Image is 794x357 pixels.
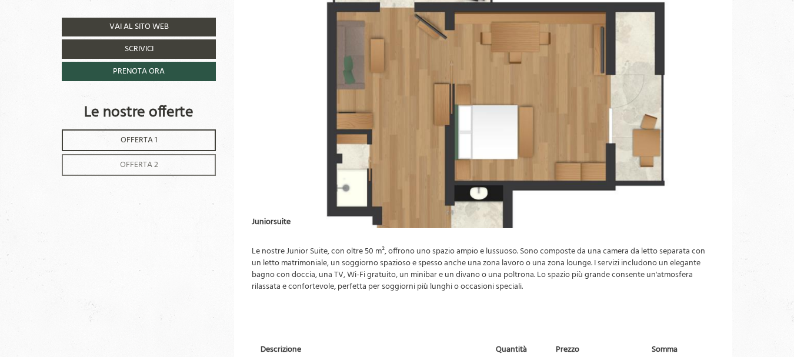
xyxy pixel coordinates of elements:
[62,39,216,59] a: Scrivici
[252,246,715,293] p: Le nostre Junior Suite, con oltre 50 m², offrono uno spazio ampio e lussuoso. Sono composte da un...
[62,62,216,81] a: Prenota ora
[272,98,285,127] button: Previous
[62,102,216,124] div: Le nostre offerte
[62,18,216,36] a: Vai al sito web
[121,134,158,147] span: Offerta 1
[682,98,694,127] button: Next
[252,208,308,228] div: Juniorsuite
[120,158,158,172] span: Offerta 2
